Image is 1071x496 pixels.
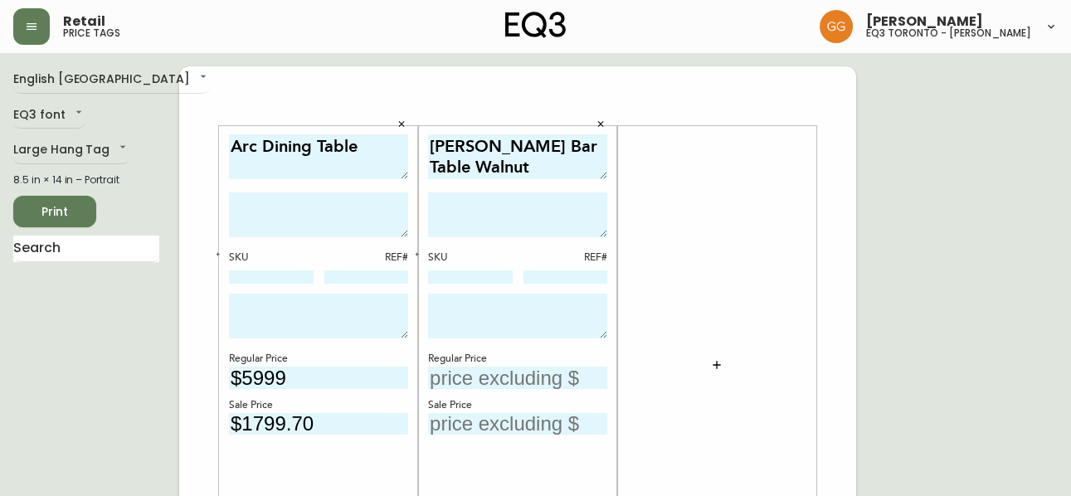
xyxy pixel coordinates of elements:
input: price excluding $ [428,413,607,435]
button: Print [13,196,96,227]
div: Sale Price [229,398,408,413]
div: REF# [523,250,608,265]
input: Search [13,236,159,262]
div: Regular Price [229,352,408,367]
span: [PERSON_NAME] [866,15,983,28]
textarea: [PERSON_NAME] Bar Table Walnut [428,134,607,180]
input: price excluding $ [428,367,607,389]
div: SKU [229,250,314,265]
img: logo [505,12,567,38]
div: Regular Price [428,352,607,367]
img: dbfc93a9366efef7dcc9a31eef4d00a7 [820,10,853,43]
h5: price tags [63,28,120,38]
h5: eq3 toronto - [PERSON_NAME] [866,28,1031,38]
textarea: Arc Dining Table [229,134,408,180]
div: 8.5 in × 14 in – Portrait [13,173,159,187]
span: Print [27,202,83,222]
div: Sale Price [428,398,607,413]
span: Retail [63,15,105,28]
div: English [GEOGRAPHIC_DATA] [13,66,210,94]
input: price excluding $ [229,413,408,435]
input: price excluding $ [229,367,408,389]
div: REF# [324,250,409,265]
div: SKU [428,250,513,265]
div: EQ3 font [13,102,85,129]
div: Large Hang Tag [13,137,129,164]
